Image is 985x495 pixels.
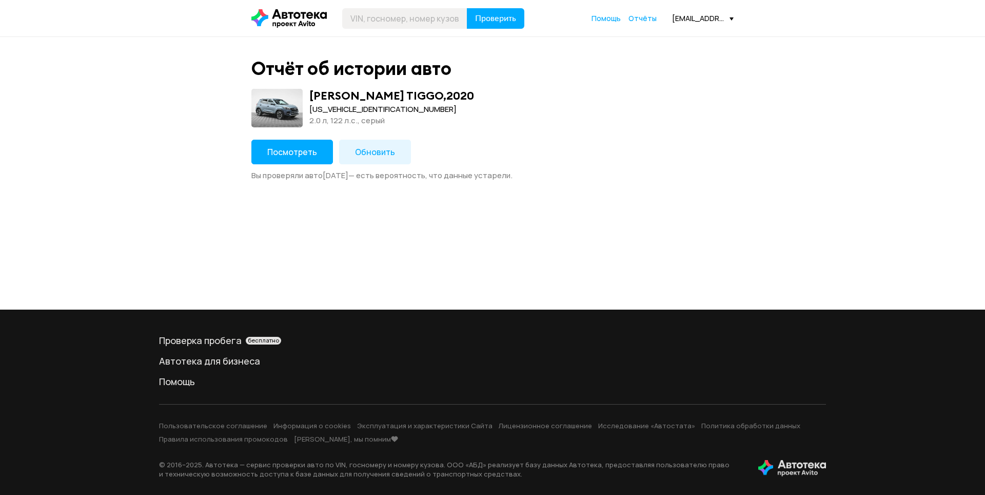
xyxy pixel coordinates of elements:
a: Исследование «Автостата» [598,421,695,430]
span: Проверить [475,14,516,23]
div: Отчёт об истории авто [251,58,451,80]
input: VIN, госномер, номер кузова [342,8,467,29]
a: Политика обработки данных [701,421,800,430]
img: tWS6KzJlK1XUpy65r7uaHVIs4JI6Dha8Nraz9T2hA03BhoCc4MtbvZCxBLwJIh+mQSIAkLBJpqMoKVdP8sONaFJLCz6I0+pu7... [758,460,826,477]
a: Помощь [159,375,826,388]
p: © 2016– 2025 . Автотека — сервис проверки авто по VIN, госномеру и номеру кузова. ООО «АБД» реали... [159,460,742,479]
button: Проверить [467,8,524,29]
span: Отчёты [628,13,657,23]
div: [US_VEHICLE_IDENTIFICATION_NUMBER] [309,104,474,115]
a: Информация о cookies [273,421,351,430]
div: [EMAIL_ADDRESS][DOMAIN_NAME] [672,13,734,23]
span: бесплатно [248,337,279,344]
a: [PERSON_NAME], мы помним [294,434,398,444]
button: Обновить [339,140,411,164]
a: Автотека для бизнеса [159,355,826,367]
a: Пользовательское соглашение [159,421,267,430]
a: Лицензионное соглашение [499,421,592,430]
span: Обновить [355,146,395,158]
a: Проверка пробегабесплатно [159,334,826,347]
div: 2.0 л, 122 л.c., серый [309,115,474,126]
a: Отчёты [628,13,657,24]
div: Проверка пробега [159,334,826,347]
a: Помощь [592,13,621,24]
a: Эксплуатация и характеристики Сайта [357,421,493,430]
div: Вы проверяли авто [DATE] — есть вероятность, что данные устарели. [251,170,734,181]
span: Помощь [592,13,621,23]
span: Посмотреть [267,146,317,158]
a: Правила использования промокодов [159,434,288,444]
div: [PERSON_NAME] TIGGO , 2020 [309,89,474,102]
button: Посмотреть [251,140,333,164]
